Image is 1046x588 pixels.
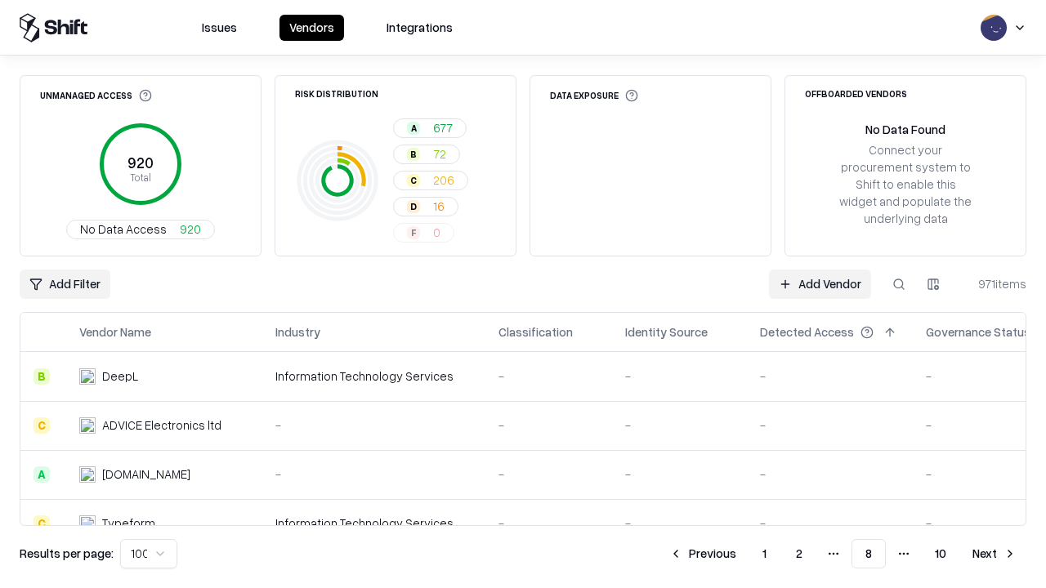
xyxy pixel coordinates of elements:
button: Vendors [279,15,344,41]
div: 971 items [961,275,1026,292]
div: Detected Access [760,323,854,341]
img: cybersafe.co.il [79,466,96,483]
tspan: Total [130,171,151,184]
div: - [760,367,900,385]
span: 920 [180,220,201,238]
tspan: 920 [127,154,154,171]
div: Information Technology Services [275,367,472,385]
img: ADVICE Electronics ltd [79,417,96,434]
button: Integrations [377,15,463,41]
div: - [760,416,900,434]
div: - [275,416,472,434]
div: C [34,417,50,434]
button: Add Filter [20,269,110,299]
button: A677 [393,118,467,138]
a: Add Vendor [769,269,871,299]
div: Governance Status [926,323,1030,341]
div: - [625,367,734,385]
button: 1 [749,539,780,568]
div: - [498,514,599,532]
nav: pagination [659,539,1026,568]
div: Unmanaged Access [40,89,152,102]
button: 10 [922,539,959,568]
div: Classification [498,323,573,341]
button: D16 [393,197,458,216]
div: A [407,122,420,135]
div: - [498,416,599,434]
img: DeepL [79,368,96,385]
div: Vendor Name [79,323,151,341]
span: 72 [433,145,446,163]
div: - [625,465,734,483]
div: D [407,200,420,213]
div: - [498,465,599,483]
div: - [625,416,734,434]
span: No Data Access [80,220,167,238]
div: No Data Found [865,121,945,138]
div: Industry [275,323,320,341]
div: ADVICE Electronics ltd [102,416,221,434]
span: 206 [433,171,454,189]
div: Identity Source [625,323,708,341]
div: - [760,514,900,532]
div: Data Exposure [550,89,638,102]
button: Previous [659,539,746,568]
div: Connect your procurement system to Shift to enable this widget and populate the underlying data [838,141,973,228]
button: No Data Access920 [66,220,215,239]
div: DeepL [102,367,138,385]
img: Typeform [79,515,96,532]
div: B [34,368,50,385]
div: - [275,465,472,483]
button: C206 [393,171,468,190]
button: Issues [192,15,247,41]
div: A [34,466,50,483]
div: C [407,174,420,187]
button: 2 [783,539,816,568]
div: [DOMAIN_NAME] [102,465,190,483]
span: 16 [433,198,445,215]
div: - [625,514,734,532]
div: Typeform [102,514,155,532]
div: Risk Distribution [295,89,378,98]
div: - [760,465,900,483]
span: 677 [433,119,453,136]
button: Next [963,539,1026,568]
div: Offboarded Vendors [805,89,907,98]
p: Results per page: [20,545,114,562]
button: B72 [393,145,460,164]
div: Information Technology Services [275,514,472,532]
div: C [34,515,50,532]
button: 8 [852,539,886,568]
div: - [498,367,599,385]
div: B [407,148,420,161]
